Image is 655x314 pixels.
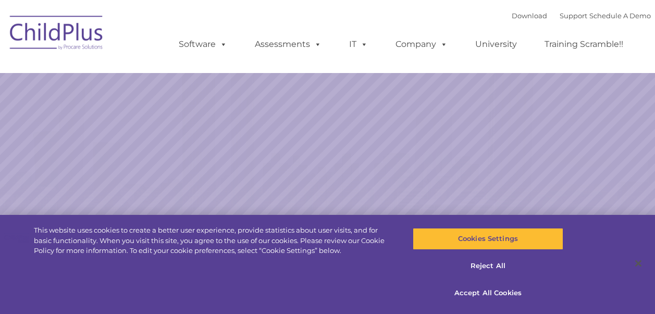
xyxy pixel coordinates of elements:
[339,34,378,55] a: IT
[534,34,634,55] a: Training Scramble!!
[589,11,651,20] a: Schedule A Demo
[445,196,553,225] a: Learn More
[512,11,547,20] a: Download
[413,255,563,277] button: Reject All
[627,252,650,275] button: Close
[168,34,238,55] a: Software
[244,34,332,55] a: Assessments
[5,8,109,61] img: ChildPlus by Procare Solutions
[385,34,458,55] a: Company
[34,225,393,256] div: This website uses cookies to create a better user experience, provide statistics about user visit...
[413,228,563,250] button: Cookies Settings
[560,11,587,20] a: Support
[512,11,651,20] font: |
[413,282,563,304] button: Accept All Cookies
[465,34,527,55] a: University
